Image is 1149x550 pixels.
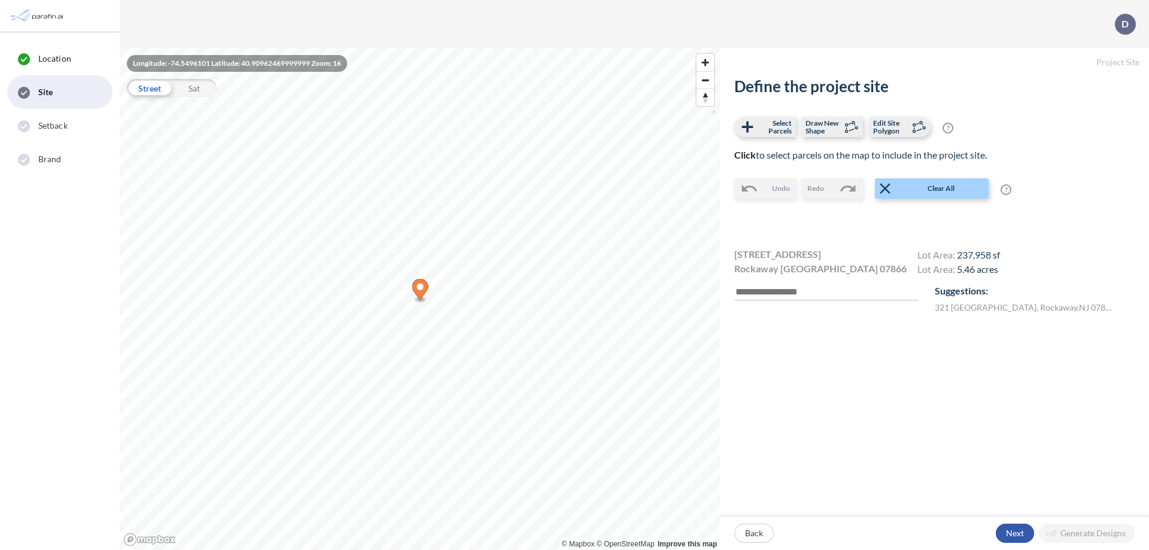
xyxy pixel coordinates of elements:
[734,524,774,543] button: Back
[697,72,714,89] span: Zoom out
[1121,19,1129,29] p: D
[957,263,998,275] span: 5.46 acres
[734,247,821,262] span: [STREET_ADDRESS]
[875,178,989,199] button: Clear All
[412,279,428,303] div: Map marker
[597,540,655,548] a: OpenStreetMap
[697,54,714,71] button: Zoom in
[123,533,176,546] a: Mapbox homepage
[38,153,62,165] span: Brand
[745,527,763,539] p: Back
[562,540,595,548] a: Mapbox
[734,178,796,199] button: Undo
[772,183,790,194] span: Undo
[38,120,68,132] span: Setback
[658,540,717,548] a: Improve this map
[38,53,71,65] span: Location
[957,249,1000,260] span: 237,958 sf
[935,284,1135,298] p: Suggestions:
[127,79,172,97] div: Street
[38,86,53,98] span: Site
[734,149,987,160] span: to select parcels on the map to include in the project site.
[917,249,1000,263] h4: Lot Area:
[697,89,714,106] button: Reset bearing to north
[127,55,347,72] div: Longitude: -74.5496101 Latitude: 40.90962469999999 Zoom: 16
[894,183,987,194] span: Clear All
[996,524,1034,543] button: Next
[9,5,67,27] img: Parafin
[807,183,824,194] span: Redo
[873,119,908,135] span: Edit Site Polygon
[734,77,1135,96] h2: Define the project site
[756,119,792,135] span: Select Parcels
[720,48,1149,77] h5: Project Site
[801,178,863,199] button: Redo
[917,263,1000,278] h4: Lot Area:
[734,149,756,160] b: Click
[805,119,841,135] span: Draw New Shape
[935,301,1115,314] label: 321 [GEOGRAPHIC_DATA] , Rockaway , NJ 07866 , US
[697,71,714,89] button: Zoom out
[1001,184,1011,195] span: ?
[943,123,953,133] span: ?
[734,262,907,276] span: Rockaway [GEOGRAPHIC_DATA] 07866
[172,79,217,97] div: Sat
[120,48,720,550] canvas: Map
